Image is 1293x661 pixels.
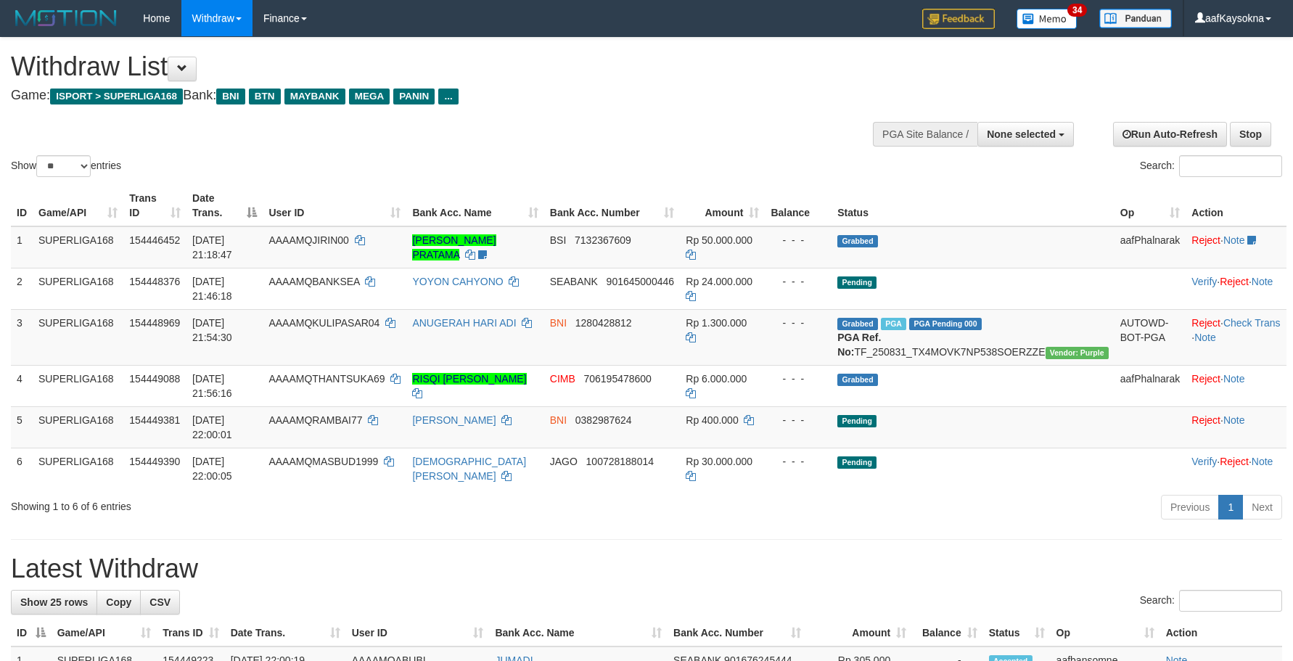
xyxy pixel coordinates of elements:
[216,89,245,104] span: BNI
[1140,155,1282,177] label: Search:
[1186,406,1286,448] td: ·
[11,590,97,615] a: Show 25 rows
[192,414,232,440] span: [DATE] 22:00:01
[11,620,52,646] th: ID: activate to sort column descending
[922,9,995,29] img: Feedback.jpg
[575,317,632,329] span: Copy 1280428812 to clipboard
[977,122,1074,147] button: None selected
[771,454,826,469] div: - - -
[192,456,232,482] span: [DATE] 22:00:05
[33,185,123,226] th: Game/API: activate to sort column ascending
[129,456,180,467] span: 154449390
[129,373,180,385] span: 154449088
[412,317,516,329] a: ANUGERAH HARI ADI
[583,373,651,385] span: Copy 706195478600 to clipboard
[1191,234,1220,246] a: Reject
[1223,317,1281,329] a: Check Trans
[575,414,632,426] span: Copy 0382987624 to clipboard
[1115,309,1186,365] td: AUTOWD-BOT-PGA
[1223,414,1245,426] a: Note
[268,456,378,467] span: AAAAMQMASBUD1999
[550,276,598,287] span: SEABANK
[268,276,359,287] span: AAAAMQBANKSEA
[837,318,878,330] span: Grabbed
[268,317,379,329] span: AAAAMQKULIPASAR04
[186,185,263,226] th: Date Trans.: activate to sort column descending
[438,89,458,104] span: ...
[268,234,348,246] span: AAAAMQJIRIN00
[909,318,982,330] span: PGA Pending
[1218,495,1243,520] a: 1
[129,317,180,329] span: 154448969
[129,276,180,287] span: 154448376
[1223,234,1245,246] a: Note
[686,414,738,426] span: Rp 400.000
[33,268,123,309] td: SUPERLIGA168
[680,185,765,226] th: Amount: activate to sort column ascending
[550,317,567,329] span: BNI
[412,234,496,260] a: [PERSON_NAME] PRATAMA
[11,406,33,448] td: 5
[268,373,385,385] span: AAAAMQTHANTSUKA69
[1161,495,1219,520] a: Previous
[1252,276,1273,287] a: Note
[263,185,406,226] th: User ID: activate to sort column ascending
[1223,373,1245,385] a: Note
[33,365,123,406] td: SUPERLIGA168
[1191,317,1220,329] a: Reject
[1252,456,1273,467] a: Note
[11,185,33,226] th: ID
[686,234,752,246] span: Rp 50.000.000
[50,89,183,104] span: ISPORT > SUPERLIGA168
[11,268,33,309] td: 2
[586,456,654,467] span: Copy 100728188014 to clipboard
[1220,456,1249,467] a: Reject
[550,373,575,385] span: CIMB
[686,373,747,385] span: Rp 6.000.000
[686,456,752,467] span: Rp 30.000.000
[192,373,232,399] span: [DATE] 21:56:16
[1191,276,1217,287] a: Verify
[912,620,982,646] th: Balance: activate to sort column ascending
[881,318,906,330] span: Marked by aafchhiseyha
[129,234,180,246] span: 154446452
[550,456,578,467] span: JAGO
[11,309,33,365] td: 3
[837,456,877,469] span: Pending
[832,185,1115,226] th: Status
[1230,122,1271,147] a: Stop
[837,415,877,427] span: Pending
[192,317,232,343] span: [DATE] 21:54:30
[1186,268,1286,309] td: · ·
[140,590,180,615] a: CSV
[550,414,567,426] span: BNI
[11,52,847,81] h1: Withdraw List
[1191,373,1220,385] a: Reject
[983,620,1051,646] th: Status: activate to sort column ascending
[771,274,826,289] div: - - -
[550,234,567,246] span: BSI
[668,620,807,646] th: Bank Acc. Number: activate to sort column ascending
[1051,620,1160,646] th: Op: activate to sort column ascending
[1179,155,1282,177] input: Search:
[771,371,826,386] div: - - -
[36,155,91,177] select: Showentries
[771,316,826,330] div: - - -
[1242,495,1282,520] a: Next
[412,373,526,385] a: RISQI [PERSON_NAME]
[1115,365,1186,406] td: aafPhalnarak
[33,406,123,448] td: SUPERLIGA168
[1017,9,1077,29] img: Button%20Memo.svg
[1186,226,1286,268] td: ·
[987,128,1056,140] span: None selected
[11,365,33,406] td: 4
[11,155,121,177] label: Show entries
[11,493,528,514] div: Showing 1 to 6 of 6 entries
[832,309,1115,365] td: TF_250831_TX4MOVK7NP538SOERZZE
[20,596,88,608] span: Show 25 rows
[11,89,847,103] h4: Game: Bank:
[1186,309,1286,365] td: · ·
[686,276,752,287] span: Rp 24.000.000
[393,89,435,104] span: PANIN
[837,332,881,358] b: PGA Ref. No:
